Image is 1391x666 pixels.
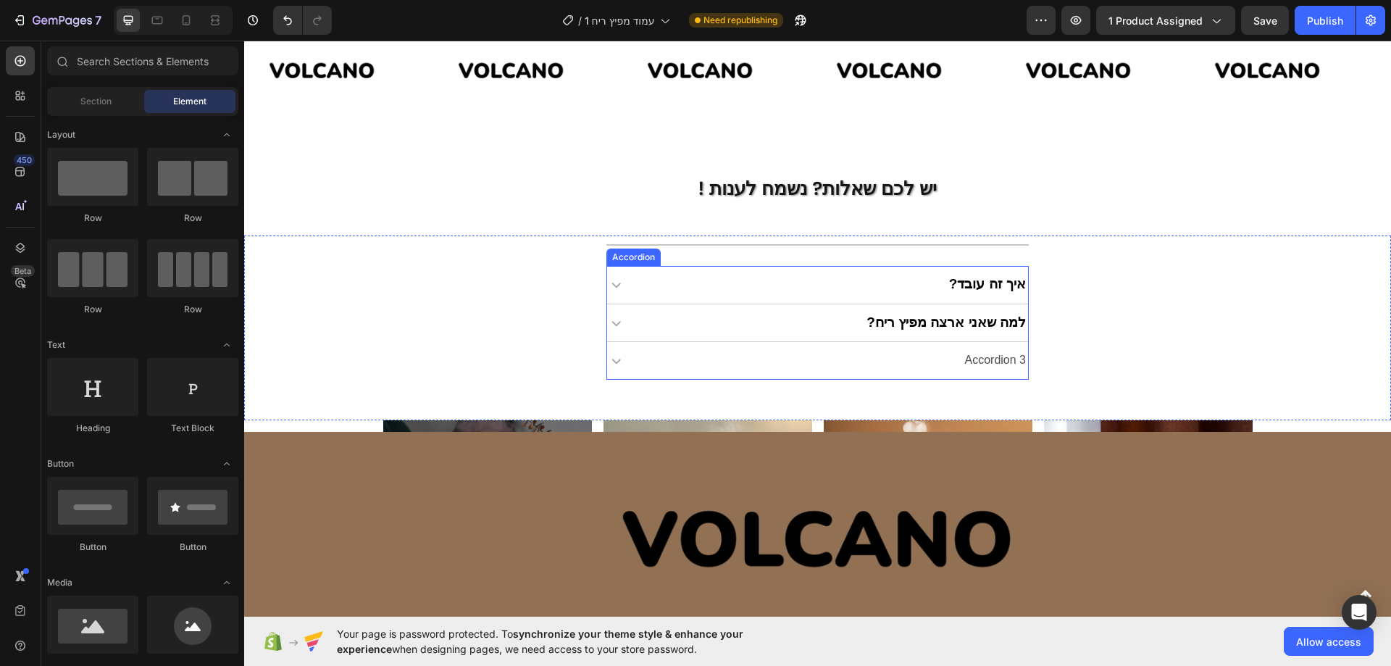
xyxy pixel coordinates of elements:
[1253,14,1277,27] span: Save
[1108,13,1203,28] span: 1 product assigned
[139,380,348,588] img: gempages_585757887402345163-4b345e59-cdc9-4ea0-894a-aa4960832f56.jpg
[47,46,238,75] input: Search Sections & Elements
[47,338,65,351] span: Text
[11,265,35,277] div: Beta
[1307,13,1343,28] div: Publish
[244,41,1391,617] iframe: Design area
[47,457,74,470] span: Button
[147,303,238,316] div: Row
[585,13,655,28] span: עמוד מפיץ ריח 1
[14,154,35,166] div: 450
[6,6,108,35] button: 7
[215,571,238,594] span: Toggle open
[95,12,101,29] p: 7
[1241,6,1289,35] button: Save
[1295,6,1356,35] button: Publish
[622,274,782,289] strong: למה שאני ארצה מפיץ ריח?
[173,95,206,108] span: Element
[365,210,414,223] div: Accordion
[215,333,238,357] span: Toggle open
[147,212,238,225] div: Row
[705,236,782,251] strong: איך זה עובד?
[1296,634,1361,649] span: Allow access
[47,128,75,141] span: Layout
[1112,547,1129,565] button: <p>Button</p>
[215,452,238,475] span: Toggle open
[147,422,238,435] div: Text Block
[47,576,72,589] span: Media
[190,7,344,54] img: gempages_585757887402345163-e29743d7-6536-455b-b9a4-c9b7061e01b3.png
[287,415,861,586] img: gempages_585757887402345163-e29743d7-6536-455b-b9a4-c9b7061e01b3.png
[47,212,138,225] div: Row
[47,541,138,554] div: Button
[80,95,112,108] span: Section
[580,380,788,588] img: gempages_585757887402345163-05a20427-d3ec-41fe-8f81-06723d42d13f.png
[721,309,782,330] p: Accordion 3
[454,136,693,159] strong: ! יש לכם שאלות? נשמח לענות
[47,303,138,316] div: Row
[946,7,1100,54] img: gempages_585757887402345163-e29743d7-6536-455b-b9a4-c9b7061e01b3.png
[757,7,911,54] img: gempages_585757887402345163-e29743d7-6536-455b-b9a4-c9b7061e01b3.png
[1284,627,1374,656] button: Allow access
[703,14,777,27] span: Need republishing
[379,7,533,54] img: gempages_585757887402345163-e29743d7-6536-455b-b9a4-c9b7061e01b3.png
[578,13,582,28] span: /
[800,380,1008,588] img: gempages_585757887402345163-80513a62-f699-420f-b826-a286c0262ed0.jpg
[337,628,743,655] span: synchronize your theme style & enhance your experience
[47,422,138,435] div: Heading
[1096,6,1235,35] button: 1 product assigned
[359,380,568,588] img: gempages_585757887402345163-36ce52e4-cfc1-42bd-99ab-4412d8785dd6.jpg
[1342,595,1377,630] div: Open Intercom Messenger
[273,6,332,35] div: Undo/Redo
[215,123,238,146] span: Toggle open
[1,7,155,54] img: gempages_585757887402345163-e29743d7-6536-455b-b9a4-c9b7061e01b3.png
[568,7,722,54] img: gempages_585757887402345163-e29743d7-6536-455b-b9a4-c9b7061e01b3.png
[147,541,238,554] div: Button
[337,626,800,657] span: Your page is password protected. To when designing pages, we need access to your store password.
